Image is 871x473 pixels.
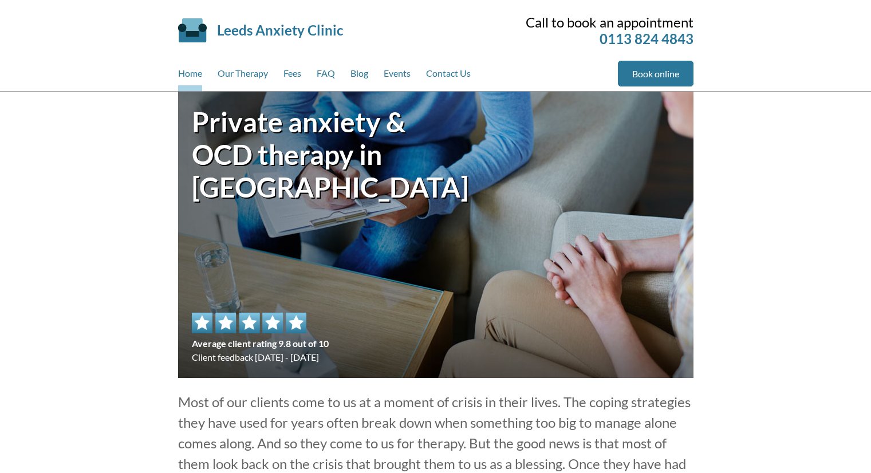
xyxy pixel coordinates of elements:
[317,61,335,91] a: FAQ
[350,61,368,91] a: Blog
[192,105,436,203] h1: Private anxiety & OCD therapy in [GEOGRAPHIC_DATA]
[283,61,301,91] a: Fees
[178,61,202,91] a: Home
[618,61,693,86] a: Book online
[426,61,471,91] a: Contact Us
[192,313,329,364] div: Client feedback [DATE] - [DATE]
[217,22,343,38] a: Leeds Anxiety Clinic
[192,313,306,333] img: 5 star rating
[218,61,268,91] a: Our Therapy
[600,30,693,47] a: 0113 824 4843
[192,337,329,350] span: Average client rating 9.8 out of 10
[384,61,411,91] a: Events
